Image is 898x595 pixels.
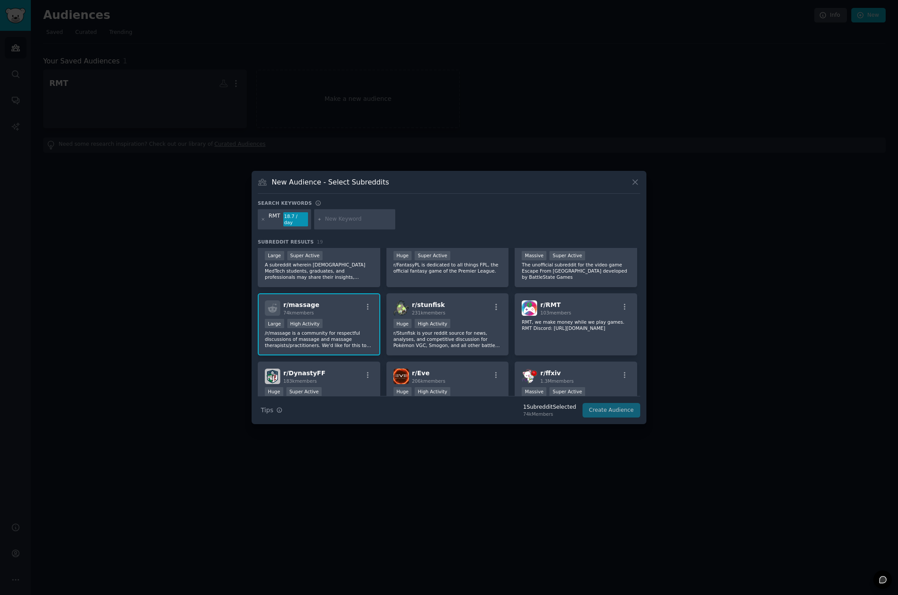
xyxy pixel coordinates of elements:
[412,370,430,377] span: r/ Eve
[283,301,319,308] span: r/ massage
[540,378,574,384] span: 1.3M members
[393,262,502,274] p: r/FantasyPL is dedicated to all things FPL, the official fantasy game of the Premier League.
[522,387,546,396] div: Massive
[415,387,450,396] div: High Activity
[393,330,502,348] p: r/Stunfisk is your reddit source for news, analyses, and competitive discussion for Pokémon VGC, ...
[393,369,409,384] img: Eve
[265,251,284,260] div: Large
[325,215,392,223] input: New Keyword
[412,301,445,308] span: r/ stunfisk
[283,212,308,226] div: 18.7 / day
[522,300,537,316] img: RMT
[522,369,537,384] img: ffxiv
[549,387,585,396] div: Super Active
[412,310,445,315] span: 231k members
[540,370,560,377] span: r/ ffxiv
[265,387,283,396] div: Huge
[258,403,286,418] button: Tips
[415,251,450,260] div: Super Active
[283,310,314,315] span: 74k members
[522,319,630,331] p: RMT, we make money while we play games. RMT Discord: [URL][DOMAIN_NAME]
[283,370,325,377] span: r/ DynastyFF
[540,301,560,308] span: r/ RMT
[393,251,412,260] div: Huge
[287,251,323,260] div: Super Active
[522,262,630,280] p: The unofficial subreddit for the video game Escape From [GEOGRAPHIC_DATA] developed by BattleStat...
[393,319,412,328] div: Huge
[317,239,323,244] span: 19
[283,378,317,384] span: 183k members
[269,212,281,226] div: RMT
[265,262,373,280] p: A subreddit wherein [DEMOGRAPHIC_DATA] MedTech students, graduates, and professionals may share t...
[265,369,280,384] img: DynastyFF
[540,310,571,315] span: 103 members
[258,239,314,245] span: Subreddit Results
[549,251,585,260] div: Super Active
[393,387,412,396] div: Huge
[287,319,323,328] div: High Activity
[523,403,576,411] div: 1 Subreddit Selected
[258,200,312,206] h3: Search keywords
[393,300,409,316] img: stunfisk
[412,378,445,384] span: 206k members
[522,251,546,260] div: Massive
[523,411,576,417] div: 74k Members
[286,387,322,396] div: Super Active
[265,319,284,328] div: Large
[272,177,389,187] h3: New Audience - Select Subreddits
[261,406,273,415] span: Tips
[415,319,450,328] div: High Activity
[265,330,373,348] p: /r/massage is a community for respectful discussions of massage and massage therapists/practition...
